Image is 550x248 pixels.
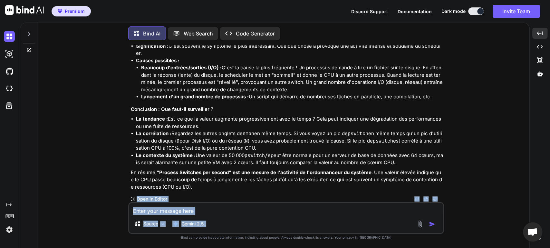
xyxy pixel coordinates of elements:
button: Documentation [398,8,432,15]
p: Gemini 2.5.. [181,221,206,227]
img: icon [429,221,435,227]
p: Source [143,221,158,227]
img: dislike [432,196,438,202]
span: Dark mode [441,8,466,15]
strong: La corrélation : [136,130,171,136]
p: Bind can provide inaccurate information, including about people. Always double-check its answers.... [128,235,444,240]
strong: Lancement d'un grand nombre de processus : [141,94,249,100]
li: C'est souvent le symptôme le plus intéressant. Quelque chose a provoqué une activité intense et s... [136,43,443,57]
img: Gemini 2.5 Pro [172,221,179,227]
div: Ouvrir le chat [523,222,542,242]
li: Une valeur de 50 000 peut être normale pour un serveur de base de données avec 64 cœurs, mais ser... [136,152,443,166]
img: Pick Models [160,221,166,227]
img: like [423,196,429,202]
button: premiumPremium [52,6,91,16]
code: pswitch/s [245,152,271,159]
strong: "Process Switches per second" est une mesure de l'activité de l'ordonnanceur du système [157,169,371,175]
img: settings [4,224,15,235]
li: Un script qui démarre de nombreuses tâches en parallèle, une compilation, etc. [141,93,443,101]
strong: Beaucoup d'entrées/sorties (I/O) : [141,64,222,71]
code: pswitch [372,138,393,144]
strong: Signification : [136,43,169,49]
p: En résumé, . Une valeur élevée indique que le CPU passe beaucoup de temps à jongler entre les tâc... [131,169,443,191]
code: D [177,138,179,144]
p: Bind AI [143,30,160,37]
img: cloudideIcon [4,83,15,94]
h3: Conclusion : Que faut-il surveiller ? [131,106,443,113]
img: darkChat [4,31,15,42]
code: pswitch [348,130,368,137]
li: C'est la cause la plus fréquente ! Un processus demande à lire un fichier sur le disque. En atten... [141,64,443,93]
img: premium [58,9,62,13]
li: Regardez les autres onglets de en même temps. Si vous voyez un pic de en même temps qu'un pic d'u... [136,130,443,152]
button: Discord Support [351,8,388,15]
img: attachment [416,220,424,228]
button: Invite Team [493,5,540,18]
strong: Le contexte du système : [136,152,196,158]
code: nmon [243,130,254,137]
strong: La tendance : [136,116,168,122]
span: Documentation [398,9,432,14]
img: darkAi-studio [4,48,15,59]
p: Code Generator [236,30,275,37]
strong: Causes possibles : [136,57,179,64]
img: copy [414,196,420,202]
img: Bind AI [5,5,44,15]
span: Discord Support [351,9,388,14]
code: N [245,138,248,144]
p: Web Search [184,30,213,37]
li: Est-ce que la valeur augmente progressivement avec le temps ? Cela peut indiquer une dégradation ... [136,115,443,130]
img: githubDark [4,66,15,77]
span: Premium [65,8,85,15]
p: Open in Editor [137,196,167,202]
